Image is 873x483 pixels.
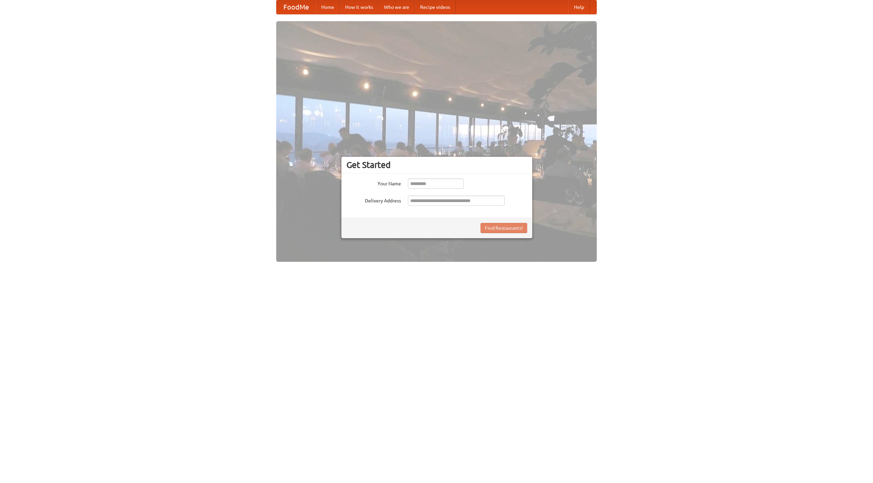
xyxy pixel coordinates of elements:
a: Who we are [379,0,415,14]
a: FoodMe [277,0,316,14]
h3: Get Started [346,160,527,170]
button: Find Restaurants! [480,223,527,233]
label: Your Name [346,179,401,187]
label: Delivery Address [346,196,401,204]
a: Home [316,0,340,14]
a: How it works [340,0,379,14]
a: Recipe videos [415,0,456,14]
a: Help [568,0,590,14]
